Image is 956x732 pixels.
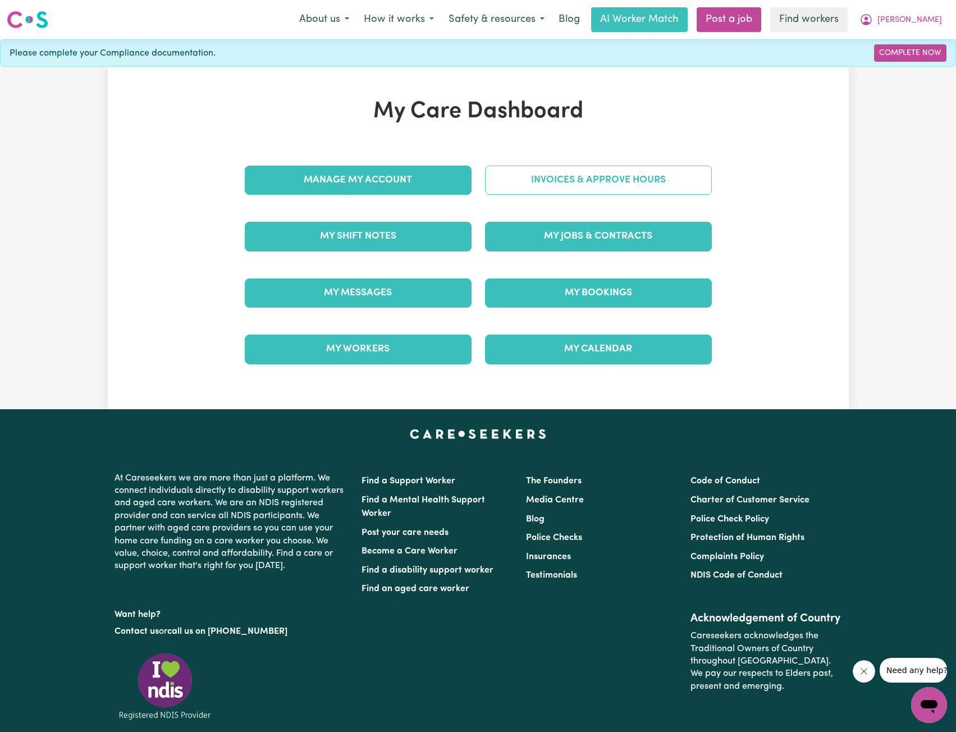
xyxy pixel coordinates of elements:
[245,335,472,364] a: My Workers
[115,468,348,577] p: At Careseekers we are more than just a platform. We connect individuals directly to disability su...
[690,515,769,524] a: Police Check Policy
[115,621,348,642] p: or
[7,7,48,33] a: Careseekers logo
[362,566,493,575] a: Find a disability support worker
[526,515,545,524] a: Blog
[526,552,571,561] a: Insurances
[690,533,804,542] a: Protection of Human Rights
[362,477,455,486] a: Find a Support Worker
[115,651,216,721] img: Registered NDIS provider
[356,8,441,31] button: How it works
[245,166,472,195] a: Manage My Account
[362,547,458,556] a: Become a Care Worker
[115,627,159,636] a: Contact us
[10,47,216,60] span: Please complete your Compliance documentation.
[770,7,848,32] a: Find workers
[245,278,472,308] a: My Messages
[245,222,472,251] a: My Shift Notes
[441,8,552,31] button: Safety & resources
[485,278,712,308] a: My Bookings
[292,8,356,31] button: About us
[874,44,946,62] a: Complete Now
[362,584,469,593] a: Find an aged care worker
[485,335,712,364] a: My Calendar
[852,8,949,31] button: My Account
[880,658,947,683] iframe: Message from company
[7,10,48,30] img: Careseekers logo
[690,625,841,697] p: Careseekers acknowledges the Traditional Owners of Country throughout [GEOGRAPHIC_DATA]. We pay o...
[362,496,485,518] a: Find a Mental Health Support Worker
[853,660,875,683] iframe: Close message
[410,429,546,438] a: Careseekers home page
[911,687,947,723] iframe: Button to launch messaging window
[877,14,942,26] span: [PERSON_NAME]
[485,222,712,251] a: My Jobs & Contracts
[167,627,287,636] a: call us on [PHONE_NUMBER]
[591,7,688,32] a: AI Worker Match
[690,552,764,561] a: Complaints Policy
[690,571,783,580] a: NDIS Code of Conduct
[697,7,761,32] a: Post a job
[690,496,809,505] a: Charter of Customer Service
[7,8,68,17] span: Need any help?
[115,604,348,621] p: Want help?
[690,477,760,486] a: Code of Conduct
[238,98,719,125] h1: My Care Dashboard
[690,612,841,625] h2: Acknowledgement of Country
[526,533,582,542] a: Police Checks
[485,166,712,195] a: Invoices & Approve Hours
[526,477,582,486] a: The Founders
[552,7,587,32] a: Blog
[526,571,577,580] a: Testimonials
[362,528,449,537] a: Post your care needs
[526,496,584,505] a: Media Centre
